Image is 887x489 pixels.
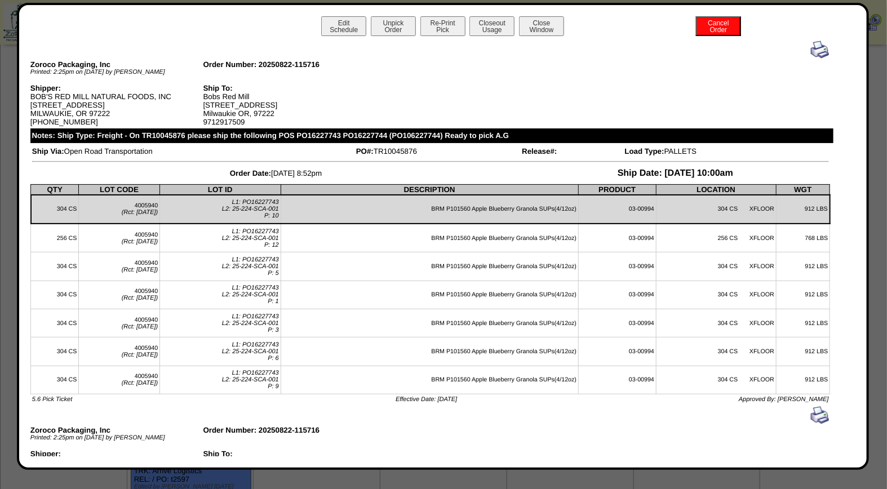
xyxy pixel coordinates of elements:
[776,309,830,337] td: 912 LBS
[32,147,64,155] span: Ship Via:
[222,256,279,277] span: L1: PO16227743 L2: 25-224-SCA-001 P: 5
[32,168,520,179] td: [DATE] 8:52pm
[122,295,158,301] span: (Rct: [DATE])
[281,309,578,337] td: BRM P101560 Apple Blueberry Granola SUPs(4/12oz)
[32,146,354,156] td: Open Road Transportation
[30,60,203,69] div: Zoroco Packaging, Inc
[776,337,830,366] td: 912 LBS
[31,337,79,366] td: 304 CS
[30,84,203,92] div: Shipper:
[31,281,79,309] td: 304 CS
[31,195,79,224] td: 304 CS
[30,434,203,441] div: Printed: 2:25pm on [DATE] by [PERSON_NAME]
[811,41,829,59] img: print.gif
[31,224,79,252] td: 256 CS
[222,341,279,362] span: L1: PO16227743 L2: 25-224-SCA-001 P: 6
[230,169,271,177] span: Order Date:
[281,281,578,309] td: BRM P101560 Apple Blueberry Granola SUPs(4/12oz)
[79,337,160,366] td: 4005940
[281,366,578,394] td: BRM P101560 Apple Blueberry Granola SUPs(4/12oz)
[321,16,366,36] button: EditSchedule
[776,366,830,394] td: 912 LBS
[30,69,203,75] div: Printed: 2:25pm on [DATE] by [PERSON_NAME]
[776,224,830,252] td: 768 LBS
[79,224,160,252] td: 4005940
[578,252,656,281] td: 03-00994
[281,252,578,281] td: BRM P101560 Apple Blueberry Granola SUPs(4/12oz)
[203,450,376,458] div: Ship To:
[122,380,158,386] span: (Rct: [DATE])
[222,284,279,305] span: L1: PO16227743 L2: 25-224-SCA-001 P: 1
[578,281,656,309] td: 03-00994
[203,60,376,69] div: Order Number: 20250822-115716
[656,184,776,195] th: LOCATION
[656,281,776,309] td: 304 CS XFLOOR
[30,128,833,143] div: Notes: Ship Type: Freight - On TR10045876 please ship the following POS PO16227743 PO16227744 (PO...
[122,323,158,330] span: (Rct: [DATE])
[159,184,281,195] th: LOT ID
[396,396,457,403] span: Effective Date: [DATE]
[420,16,465,36] button: Re-PrintPick
[222,228,279,248] span: L1: PO16227743 L2: 25-224-SCA-001 P: 12
[522,147,557,155] span: Release#:
[79,281,160,309] td: 4005940
[281,337,578,366] td: BRM P101560 Apple Blueberry Granola SUPs(4/12oz)
[203,426,376,434] div: Order Number: 20250822-115716
[203,84,376,126] div: Bobs Red Mill [STREET_ADDRESS] Milwaukie OR, 97222 9712917509
[222,199,279,219] span: L1: PO16227743 L2: 25-224-SCA-001 P: 10
[122,238,158,245] span: (Rct: [DATE])
[281,224,578,252] td: BRM P101560 Apple Blueberry Granola SUPs(4/12oz)
[624,146,830,156] td: PALLETS
[79,195,160,224] td: 4005940
[31,309,79,337] td: 304 CS
[776,184,830,195] th: WGT
[79,366,160,394] td: 4005940
[79,252,160,281] td: 4005940
[696,16,741,36] button: CancelOrder
[356,147,374,155] span: PO#:
[222,313,279,334] span: L1: PO16227743 L2: 25-224-SCA-001 P: 3
[79,184,160,195] th: LOT CODE
[30,426,203,434] div: Zoroco Packaging, Inc
[656,195,776,224] td: 304 CS XFLOOR
[371,16,416,36] button: UnpickOrder
[578,224,656,252] td: 03-00994
[578,366,656,394] td: 03-00994
[776,195,830,224] td: 912 LBS
[281,184,578,195] th: DESCRIPTION
[31,252,79,281] td: 304 CS
[776,281,830,309] td: 912 LBS
[222,370,279,390] span: L1: PO16227743 L2: 25-224-SCA-001 P: 9
[656,337,776,366] td: 304 CS XFLOOR
[30,450,203,458] div: Shipper:
[656,309,776,337] td: 304 CS XFLOOR
[31,184,79,195] th: QTY
[31,366,79,394] td: 304 CS
[811,406,829,424] img: print.gif
[356,146,520,156] td: TR10045876
[469,16,515,36] button: CloseoutUsage
[122,209,158,216] span: (Rct: [DATE])
[30,84,203,126] div: BOB'S RED MILL NATURAL FOODS, INC [STREET_ADDRESS] MILWAUKIE, OR 97222 [PHONE_NUMBER]
[519,16,564,36] button: CloseWindow
[518,25,565,34] a: CloseWindow
[578,337,656,366] td: 03-00994
[776,252,830,281] td: 912 LBS
[656,224,776,252] td: 256 CS XFLOOR
[618,168,733,178] span: Ship Date: [DATE] 10:00am
[656,252,776,281] td: 304 CS XFLOOR
[739,396,829,403] span: Approved By: [PERSON_NAME]
[578,184,656,195] th: PRODUCT
[578,195,656,224] td: 03-00994
[122,352,158,358] span: (Rct: [DATE])
[281,195,578,224] td: BRM P101560 Apple Blueberry Granola SUPs(4/12oz)
[32,396,72,403] span: 5.6 Pick Ticket
[578,309,656,337] td: 03-00994
[79,309,160,337] td: 4005940
[656,366,776,394] td: 304 CS XFLOOR
[203,84,376,92] div: Ship To:
[625,147,664,155] span: Load Type:
[122,266,158,273] span: (Rct: [DATE])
